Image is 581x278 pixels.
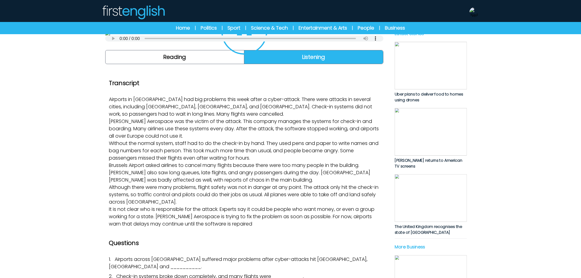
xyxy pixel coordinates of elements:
[394,157,462,169] span: [PERSON_NAME] returns to American TV screens
[352,25,353,31] span: |
[394,108,467,169] a: [PERSON_NAME] returns to American TV screens
[109,79,380,228] div: Airports in [GEOGRAPHIC_DATA] had big problems this week after a cyber-attack. There were attacks...
[394,174,467,236] a: The United Kingdom recognises the state of [GEOGRAPHIC_DATA]
[222,25,223,31] span: |
[394,30,467,37] p: Latest Stories
[109,256,368,270] span: Airports across [GEOGRAPHIC_DATA] suffered major problems after cyber-attacks hit [GEOGRAPHIC_DAT...
[228,24,240,32] a: Sport
[358,24,374,32] a: People
[109,239,380,247] h2: Questions
[106,50,244,64] a: Reading
[469,7,479,17] img: Neil Storey
[244,50,383,64] a: Listening
[394,92,463,103] span: Uber plans to deliver food to homes using drones
[379,25,380,31] span: |
[109,79,380,87] h2: Transcript
[195,25,196,31] span: |
[245,25,246,31] span: |
[251,24,288,32] a: Science & Tech
[299,24,347,32] a: Entertainment & Arts
[385,24,405,32] a: Business
[109,256,380,270] p: 1.
[102,5,165,20] img: Logo
[176,24,190,32] a: Home
[394,42,467,103] a: Uber plans to deliver food to homes using drones
[105,35,383,42] audio: Your browser does not support the audio element.
[394,42,467,89] img: RE7LMOZhYM0j8HK2lFzCLKdxF8GB49C0Tfp3lDZz.jpg
[394,174,467,222] img: I2LFu5dvMfqtD55yCJO2LAC1aOW0ZpbxHsMhlMnc.jpg
[394,224,462,235] span: The United Kingdom recognises the state of [GEOGRAPHIC_DATA]
[394,244,467,250] p: More Business
[201,24,217,32] a: Politics
[394,108,467,156] img: etnUq7bwqYhbYWuV4UmuNbmhqIAUGoihUbfSmGxX.jpg
[293,25,294,31] span: |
